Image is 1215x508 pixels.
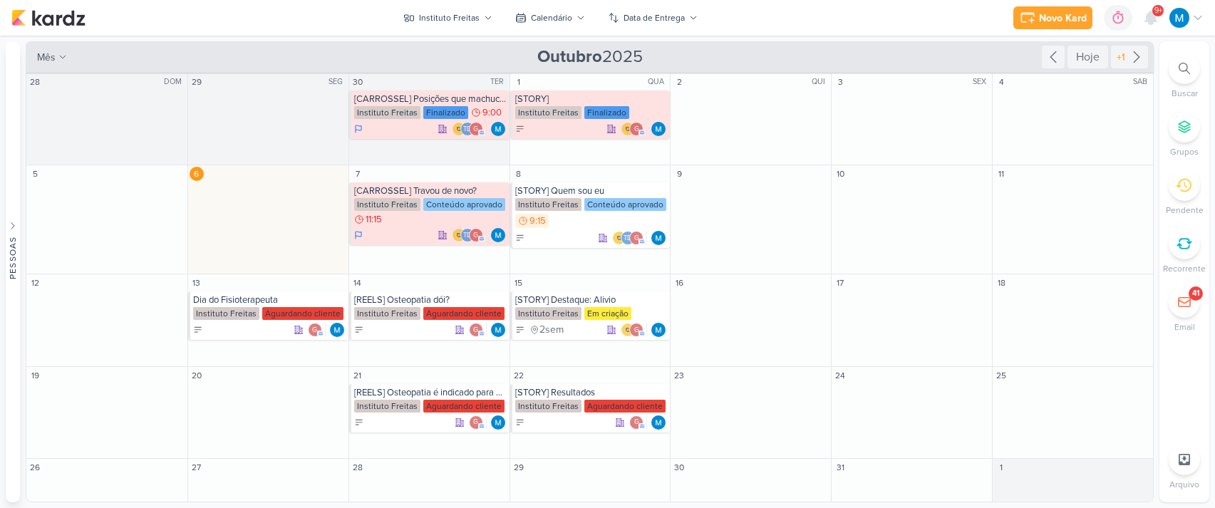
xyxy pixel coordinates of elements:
div: 27 [190,460,204,475]
p: g [634,419,639,426]
div: Colaboradores: IDBOX - Agência de Design, Thais de carvalho, giselyrlfreitas@gmail.com [612,231,647,245]
div: Thais de carvalho [460,122,475,136]
div: 41 [1192,288,1199,299]
img: MARIANA MIRANDA [651,323,666,337]
div: último check-in há 2 semanas [529,323,564,337]
div: Thais de carvalho [460,228,475,242]
p: g [312,327,317,334]
div: giselyrlfreitas@gmail.com [469,228,483,242]
div: Pessoas [6,236,19,279]
div: 28 [28,75,42,89]
div: 28 [351,460,365,475]
div: Instituto Freitas [515,106,581,119]
div: A Fazer [354,325,364,335]
p: g [473,419,478,426]
div: Instituto Freitas [515,400,581,413]
div: 29 [190,75,204,89]
img: IDBOX - Agência de Design [452,122,466,136]
div: Responsável: MARIANA MIRANDA [651,122,666,136]
div: 1 [512,75,526,89]
div: 19 [28,368,42,383]
div: 11 [994,167,1008,181]
p: Arquivo [1169,478,1199,491]
div: 13 [190,276,204,290]
div: [STORY] Resultados [515,387,668,398]
div: Instituto Freitas [354,106,420,119]
div: Conteúdo aprovado [584,198,666,211]
div: [STORY] Quem sou eu [515,185,668,197]
div: Thais de carvalho [621,231,635,245]
div: A Fazer [515,124,525,134]
div: Instituto Freitas [515,307,581,320]
p: Recorrente [1163,262,1206,275]
div: 2 [672,75,686,89]
img: IDBOX - Agência de Design [452,228,466,242]
span: 2025 [537,46,643,68]
div: Aguardando cliente [584,400,666,413]
div: 30 [672,460,686,475]
div: 7 [351,167,365,181]
div: Colaboradores: IDBOX - Agência de Design, giselyrlfreitas@gmail.com [621,122,647,136]
div: Responsável: MARIANA MIRANDA [330,323,344,337]
div: giselyrlfreitas@gmail.com [629,122,643,136]
div: 18 [994,276,1008,290]
div: 9 [672,167,686,181]
p: Pendente [1166,204,1204,217]
div: Em criação [584,307,631,320]
img: MARIANA MIRANDA [491,323,505,337]
div: 6 [190,167,204,181]
span: 9+ [1154,5,1162,16]
span: 9:15 [529,216,546,226]
div: 24 [833,368,847,383]
li: Ctrl + F [1159,53,1209,100]
p: Td [624,235,632,242]
div: 23 [672,368,686,383]
div: 14 [351,276,365,290]
div: QUI [812,76,829,88]
img: MARIANA MIRANDA [651,122,666,136]
div: 16 [672,276,686,290]
div: giselyrlfreitas@gmail.com [629,323,643,337]
div: 15 [512,276,526,290]
p: g [473,327,478,334]
img: MARIANA MIRANDA [330,323,344,337]
img: MARIANA MIRANDA [651,415,666,430]
p: Buscar [1172,87,1198,100]
span: mês [37,50,56,65]
div: giselyrlfreitas@gmail.com [308,323,322,337]
div: 10 [833,167,847,181]
div: Novo Kard [1039,11,1087,26]
div: [REELS] Osteopatia é indicado para quem... [354,387,507,398]
div: 29 [512,460,526,475]
div: 25 [994,368,1008,383]
div: DOM [164,76,186,88]
div: 30 [351,75,365,89]
img: MARIANA MIRANDA [651,231,666,245]
img: IDBOX - Agência de Design [621,122,635,136]
div: Conteúdo aprovado [423,198,505,211]
div: A Fazer [515,418,525,427]
div: [CARROSSEL] Travou de novo? [354,185,507,197]
div: [STORY] Destaque: Alivio [515,294,668,306]
div: 17 [833,276,847,290]
div: A Fazer [515,233,525,243]
div: Aguardando cliente [423,400,505,413]
div: 4 [994,75,1008,89]
div: A Fazer [193,325,203,335]
span: 11:15 [366,214,382,224]
div: QUA [648,76,668,88]
div: giselyrlfreitas@gmail.com [469,122,483,136]
p: g [473,232,478,239]
div: [STORY] [515,93,668,105]
div: Dia do Fisioterapeuta [193,294,346,306]
div: Colaboradores: giselyrlfreitas@gmail.com [308,323,326,337]
p: g [634,327,639,334]
div: Instituto Freitas [354,400,420,413]
div: 31 [833,460,847,475]
div: A Fazer [354,418,364,427]
div: 1 [994,460,1008,475]
div: A Fazer [515,325,525,335]
p: g [634,235,639,242]
img: IDBOX - Agência de Design [621,323,635,337]
div: SAB [1133,76,1152,88]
